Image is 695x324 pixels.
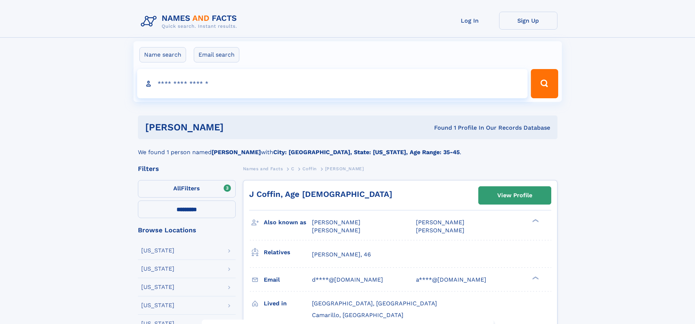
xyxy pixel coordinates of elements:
a: J Coffin, Age [DEMOGRAPHIC_DATA] [249,190,392,199]
label: Email search [194,47,239,62]
div: [US_STATE] [141,284,174,290]
div: [US_STATE] [141,266,174,272]
a: Sign Up [499,12,557,30]
span: [PERSON_NAME] [416,219,464,226]
span: Coffin [302,166,317,171]
button: Search Button [531,69,558,98]
div: Found 1 Profile In Our Records Database [329,124,550,132]
h3: Relatives [264,246,312,259]
div: [US_STATE] [141,302,174,308]
h3: Also known as [264,216,312,229]
div: We found 1 person named with . [138,139,557,157]
a: C [291,164,294,173]
a: [PERSON_NAME], 46 [312,251,371,259]
span: All [173,185,181,192]
h3: Lived in [264,297,312,310]
input: search input [137,69,528,98]
div: View Profile [497,187,532,204]
b: [PERSON_NAME] [212,149,261,156]
span: [PERSON_NAME] [416,227,464,234]
div: ❯ [530,275,539,280]
h1: [PERSON_NAME] [145,123,329,132]
img: Logo Names and Facts [138,12,243,31]
a: View Profile [479,187,551,204]
span: [PERSON_NAME] [312,219,360,226]
a: Names and Facts [243,164,283,173]
span: C [291,166,294,171]
label: Filters [138,180,236,198]
span: Camarillo, [GEOGRAPHIC_DATA] [312,312,404,319]
h3: Email [264,274,312,286]
div: ❯ [530,218,539,223]
label: Name search [139,47,186,62]
b: City: [GEOGRAPHIC_DATA], State: [US_STATE], Age Range: 35-45 [273,149,460,156]
span: [PERSON_NAME] [325,166,364,171]
span: [PERSON_NAME] [312,227,360,234]
a: Log In [441,12,499,30]
div: [US_STATE] [141,248,174,254]
a: Coffin [302,164,317,173]
div: Filters [138,165,236,172]
div: Browse Locations [138,227,236,233]
span: [GEOGRAPHIC_DATA], [GEOGRAPHIC_DATA] [312,300,437,307]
